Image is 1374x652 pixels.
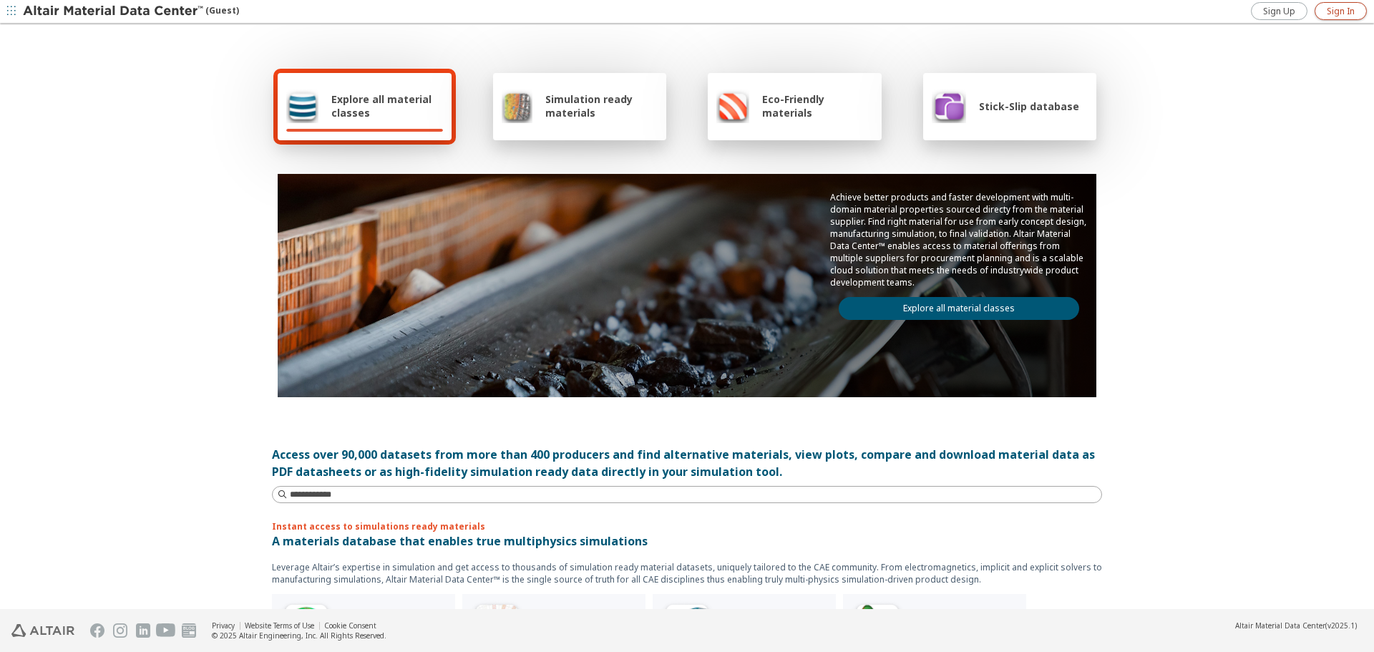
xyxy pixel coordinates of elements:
[23,4,205,19] img: Altair Material Data Center
[545,92,658,120] span: Simulation ready materials
[1235,621,1357,631] div: (v2025.1)
[272,446,1102,480] div: Access over 90,000 datasets from more than 400 producers and find alternative materials, view plo...
[839,297,1079,320] a: Explore all material classes
[331,92,443,120] span: Explore all material classes
[979,99,1079,113] span: Stick-Slip database
[830,191,1088,288] p: Achieve better products and faster development with multi-domain material properties sourced dire...
[272,561,1102,585] p: Leverage Altair’s expertise in simulation and get access to thousands of simulation ready materia...
[324,621,376,631] a: Cookie Consent
[1327,6,1355,17] span: Sign In
[716,89,749,123] img: Eco-Friendly materials
[212,621,235,631] a: Privacy
[212,631,386,641] div: © 2025 Altair Engineering, Inc. All Rights Reserved.
[272,532,1102,550] p: A materials database that enables true multiphysics simulations
[1315,2,1367,20] a: Sign In
[272,520,1102,532] p: Instant access to simulations ready materials
[286,89,318,123] img: Explore all material classes
[23,4,239,19] div: (Guest)
[11,624,74,637] img: Altair Engineering
[932,89,966,123] img: Stick-Slip database
[502,89,532,123] img: Simulation ready materials
[762,92,872,120] span: Eco-Friendly materials
[1251,2,1307,20] a: Sign Up
[1263,6,1295,17] span: Sign Up
[1235,621,1325,631] span: Altair Material Data Center
[245,621,314,631] a: Website Terms of Use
